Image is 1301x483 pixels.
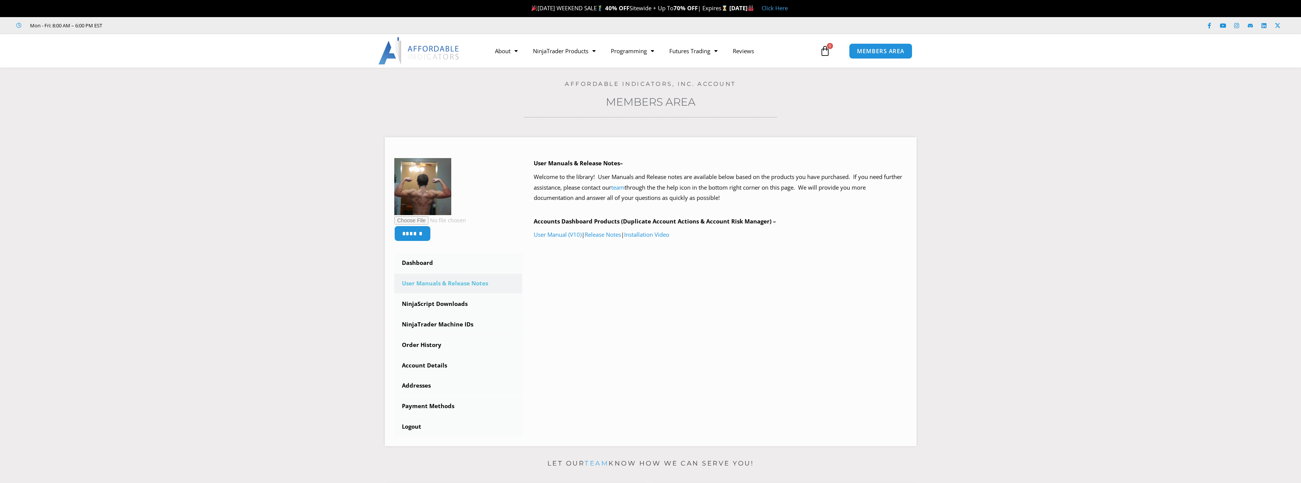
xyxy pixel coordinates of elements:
[722,5,727,11] img: ⌛
[827,43,833,49] span: 0
[487,42,525,60] a: About
[394,396,523,416] a: Payment Methods
[762,4,788,12] a: Click Here
[525,42,603,60] a: NinjaTrader Products
[394,315,523,334] a: NinjaTrader Machine IDs
[487,42,818,60] nav: Menu
[530,4,729,12] span: [DATE] WEEKEND SALE Sitewide + Up To | Expires
[394,356,523,375] a: Account Details
[394,335,523,355] a: Order History
[748,5,754,11] img: 🏭
[606,95,696,108] a: Members Area
[585,231,621,238] a: Release Notes
[534,172,907,204] p: Welcome to the library! User Manuals and Release notes are available below based on the products ...
[585,459,609,467] a: team
[394,376,523,396] a: Addresses
[531,5,537,11] img: 🎉
[729,4,754,12] strong: [DATE]
[394,294,523,314] a: NinjaScript Downloads
[565,80,736,87] a: Affordable Indicators, Inc. Account
[597,5,603,11] img: 🏌️‍♂️
[662,42,725,60] a: Futures Trading
[394,253,523,273] a: Dashboard
[394,253,523,437] nav: Account pages
[394,274,523,293] a: User Manuals & Release Notes
[394,417,523,437] a: Logout
[725,42,762,60] a: Reviews
[385,458,917,470] p: Let our know how we can serve you!
[28,21,102,30] span: Mon - Fri: 8:00 AM – 6:00 PM EST
[624,231,669,238] a: Installation Video
[534,159,623,167] b: User Manuals & Release Notes–
[611,184,624,191] a: team
[113,22,227,29] iframe: Customer reviews powered by Trustpilot
[394,158,451,215] img: 9bcd07fce0fa9e7d6c476dbc76dfd2e422be98c75d3a4f1d6dffa9c3c2b02942
[534,231,582,238] a: User Manual (V10)
[603,42,662,60] a: Programming
[857,48,904,54] span: MEMBERS AREA
[673,4,698,12] strong: 70% OFF
[808,40,842,62] a: 0
[534,230,907,240] p: | |
[605,4,629,12] strong: 40% OFF
[849,43,912,59] a: MEMBERS AREA
[534,217,776,225] b: Accounts Dashboard Products (Duplicate Account Actions & Account Risk Manager) –
[378,37,460,65] img: LogoAI | Affordable Indicators – NinjaTrader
